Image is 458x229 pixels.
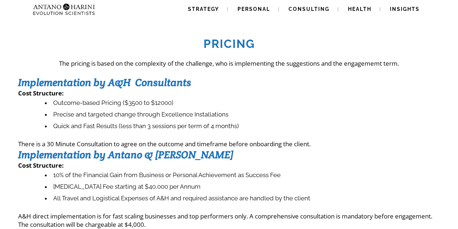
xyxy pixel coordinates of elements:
[348,6,371,12] span: Health
[18,89,62,97] strong: Cost Structure
[289,6,329,12] span: Consulting
[62,89,64,97] strong: :
[18,140,440,148] p: There is a 30 Minute Consultation to agree on the outcome and timeframe before onboarding the cli...
[45,181,440,193] li: [MEDICAL_DATA] Fee starting at $40,000 per Annum
[18,212,440,229] p: A&H direct implementation is for fast scaling businesses and top performers only. A comprehensive...
[45,120,440,132] li: Quick and Fast Results (less than 3 sessions per term of 4 months)
[18,161,64,169] strong: Cost Structure:
[18,59,440,68] p: The pricing is based on the complexity of the challenge, who is implementing the suggestions and ...
[238,6,270,12] span: Personal
[45,97,440,109] li: Outcome-based Pricing ($3500 to $12000)
[45,193,440,204] li: All Travel and Logistical Expenses of A&H and required assistance are handled by the client
[390,6,420,12] span: Insights
[18,76,191,89] strong: Implementation by A&H Consultants
[45,169,440,181] li: 10% of the Financial Gain from Business or Personal Achievement as Success Fee
[188,6,219,12] span: Strategy
[18,148,234,161] strong: Implementation by Antano & [PERSON_NAME]
[203,37,255,50] strong: Pricing
[45,109,440,120] li: Precise and targeted change through Excellence Installations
